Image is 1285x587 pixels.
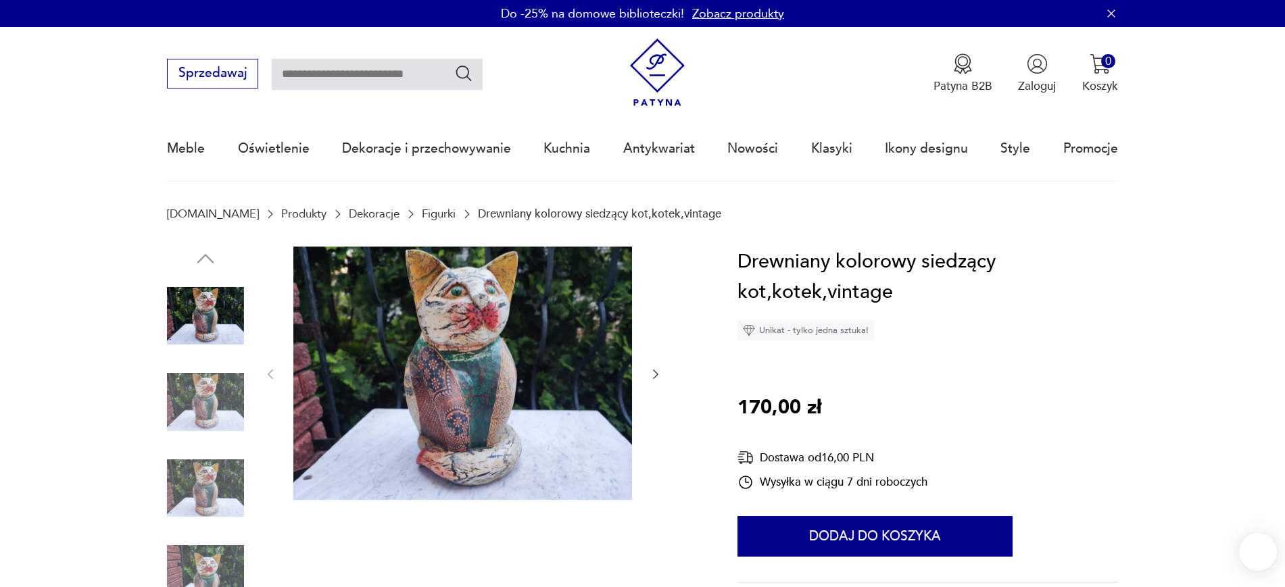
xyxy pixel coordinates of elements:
button: Zaloguj [1018,53,1056,94]
a: Oświetlenie [238,118,310,180]
img: Patyna - sklep z meblami i dekoracjami vintage [623,39,692,107]
div: Wysyłka w ciągu 7 dni roboczych [737,474,927,490]
img: Ikona diamentu [743,324,755,336]
p: Do -25% na domowe biblioteczki! [501,5,684,22]
div: Dostawa od 16,00 PLN [737,449,927,466]
img: Zdjęcie produktu Drewniany kolorowy siedzący kot,kotek,vintage [167,363,244,440]
a: Nowości [727,118,778,180]
button: 0Koszyk [1082,53,1118,94]
a: Figurki [422,207,456,220]
a: Dekoracje i przechowywanie [342,118,511,180]
a: Zobacz produkty [692,5,784,22]
img: Zdjęcie produktu Drewniany kolorowy siedzący kot,kotek,vintage [167,450,244,527]
a: Style [1000,118,1030,180]
img: Zdjęcie produktu Drewniany kolorowy siedzący kot,kotek,vintage [167,278,244,355]
img: Ikonka użytkownika [1027,53,1048,74]
button: Patyna B2B [934,53,992,94]
p: Patyna B2B [934,78,992,94]
p: 170,00 zł [737,392,821,424]
h1: Drewniany kolorowy siedzący kot,kotek,vintage [737,247,1118,308]
button: Sprzedawaj [167,59,258,88]
a: Meble [167,118,205,180]
img: Zdjęcie produktu Drewniany kolorowy siedzący kot,kotek,vintage [293,247,632,501]
p: Zaloguj [1018,78,1056,94]
a: Promocje [1063,118,1118,180]
a: Kuchnia [543,118,590,180]
button: Szukaj [454,63,474,83]
a: Klasyki [811,118,852,180]
a: Ikony designu [885,118,968,180]
img: Ikona koszyka [1090,53,1111,74]
div: 0 [1101,54,1115,68]
iframe: Smartsupp widget button [1239,533,1277,571]
img: Ikona medalu [952,53,973,74]
p: Koszyk [1082,78,1118,94]
a: [DOMAIN_NAME] [167,207,259,220]
div: Unikat - tylko jedna sztuka! [737,320,874,340]
a: Dekoracje [349,207,399,220]
a: Antykwariat [623,118,695,180]
p: Drewniany kolorowy siedzący kot,kotek,vintage [478,207,721,220]
button: Dodaj do koszyka [737,516,1013,557]
img: Ikona dostawy [737,449,754,466]
a: Produkty [281,207,326,220]
a: Sprzedawaj [167,69,258,80]
a: Ikona medaluPatyna B2B [934,53,992,94]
